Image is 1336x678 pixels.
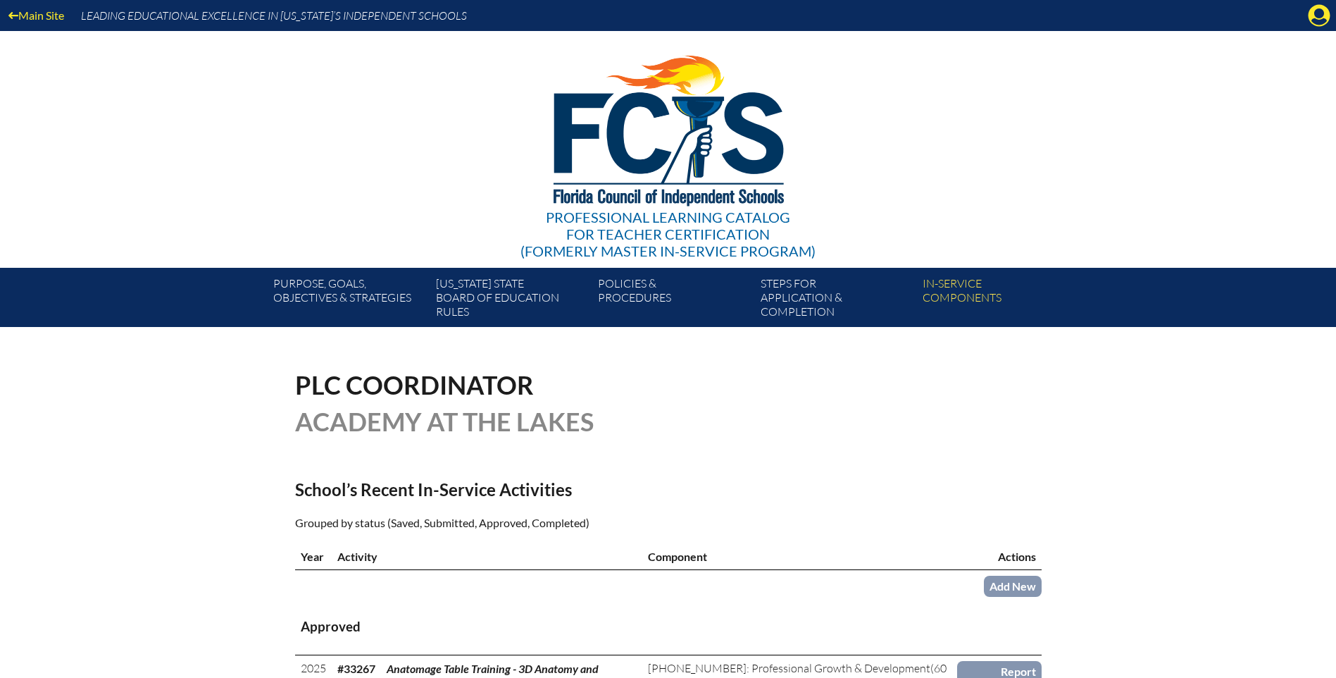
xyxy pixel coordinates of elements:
th: Year [295,543,332,570]
b: #33267 [337,662,375,675]
a: Policies &Procedures [592,273,754,327]
p: Grouped by status (Saved, Submitted, Approved, Completed) [295,514,791,532]
th: Activity [332,543,642,570]
span: for Teacher Certification [566,226,770,242]
a: Add New [984,576,1042,596]
a: Professional Learning Catalog for Teacher Certification(formerly Master In-service Program) [515,28,821,262]
svg: Manage account [1308,4,1330,27]
a: Steps forapplication & completion [755,273,917,327]
span: PLC Coordinator [295,369,534,400]
th: Actions [957,543,1042,570]
a: Main Site [3,6,70,25]
a: Purpose, goals,objectives & strategies [268,273,430,327]
th: Component [642,543,957,570]
span: [PHONE_NUMBER]: Professional Growth & Development [648,661,930,675]
span: Academy at the Lakes [295,406,594,437]
a: In-servicecomponents [917,273,1079,327]
div: Professional Learning Catalog (formerly Master In-service Program) [520,209,816,259]
img: FCISlogo221.eps [523,31,813,223]
a: [US_STATE] StateBoard of Education rules [430,273,592,327]
h2: School’s Recent In-Service Activities [295,479,791,500]
h3: Approved [301,618,1036,636]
